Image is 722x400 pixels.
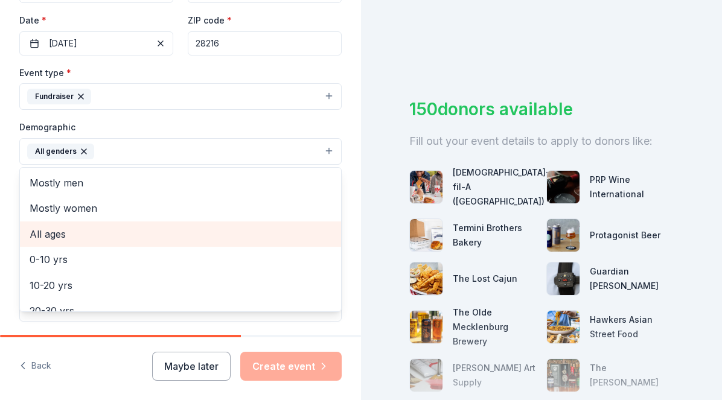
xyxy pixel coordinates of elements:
span: Mostly women [30,200,331,216]
div: All genders [19,167,342,312]
button: All genders [19,138,342,165]
span: 10-20 yrs [30,278,331,293]
span: Mostly men [30,175,331,191]
div: All genders [27,144,94,159]
span: 20-30 yrs [30,303,331,319]
span: 0-10 yrs [30,252,331,267]
span: All ages [30,226,331,242]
